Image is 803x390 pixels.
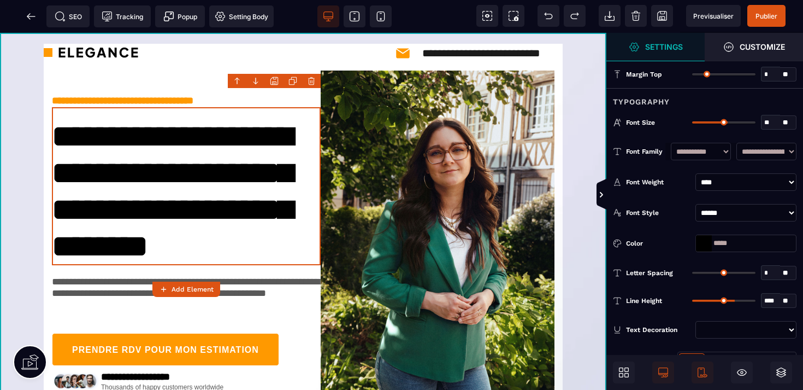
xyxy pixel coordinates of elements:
[692,362,713,383] span: Mobile Only
[606,33,705,61] span: Settings
[55,11,82,22] span: SEO
[626,207,691,218] div: Font Style
[731,362,753,383] span: Hide/Show Block
[645,43,683,51] strong: Settings
[476,5,498,27] span: View components
[102,11,143,22] span: Tracking
[686,5,741,27] span: Preview
[44,11,138,27] img: 36a31ef8dffae9761ab5e8e4264402e5_logo.png
[626,146,665,157] div: Font Family
[740,43,785,51] strong: Customize
[52,300,279,333] button: PRENDRE RDV POUR MON ESTIMATION
[626,70,662,79] span: Margin Top
[626,324,691,335] div: Text Decoration
[163,11,197,22] span: Popup
[503,5,524,27] span: Screenshot
[693,12,734,20] span: Previsualiser
[770,362,792,383] span: Open Layers
[626,238,691,249] div: Color
[626,269,673,277] span: Letter Spacing
[52,337,101,359] img: 7ce4f1d884bec3e3122cfe95a8df0004_rating.png
[705,33,803,61] span: Open Style Manager
[215,11,268,22] span: Setting Body
[652,362,674,383] span: Desktop Only
[152,282,220,297] button: Add Element
[626,177,691,188] div: Font Weight
[626,118,655,127] span: Font Size
[321,38,554,388] img: 7003fdfcf1fd0e559d2a745b2e45b93c_079B53F5-13D5-4A9B-8C12-CE958F449257.jpeg
[626,296,662,305] span: Line Height
[395,13,411,28] img: 8aeef015e0ebd4251a34490ffea99928_mail.png
[755,12,777,20] span: Publier
[172,286,214,293] strong: Add Element
[613,362,635,383] span: Open Blocks
[606,88,803,108] div: Typography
